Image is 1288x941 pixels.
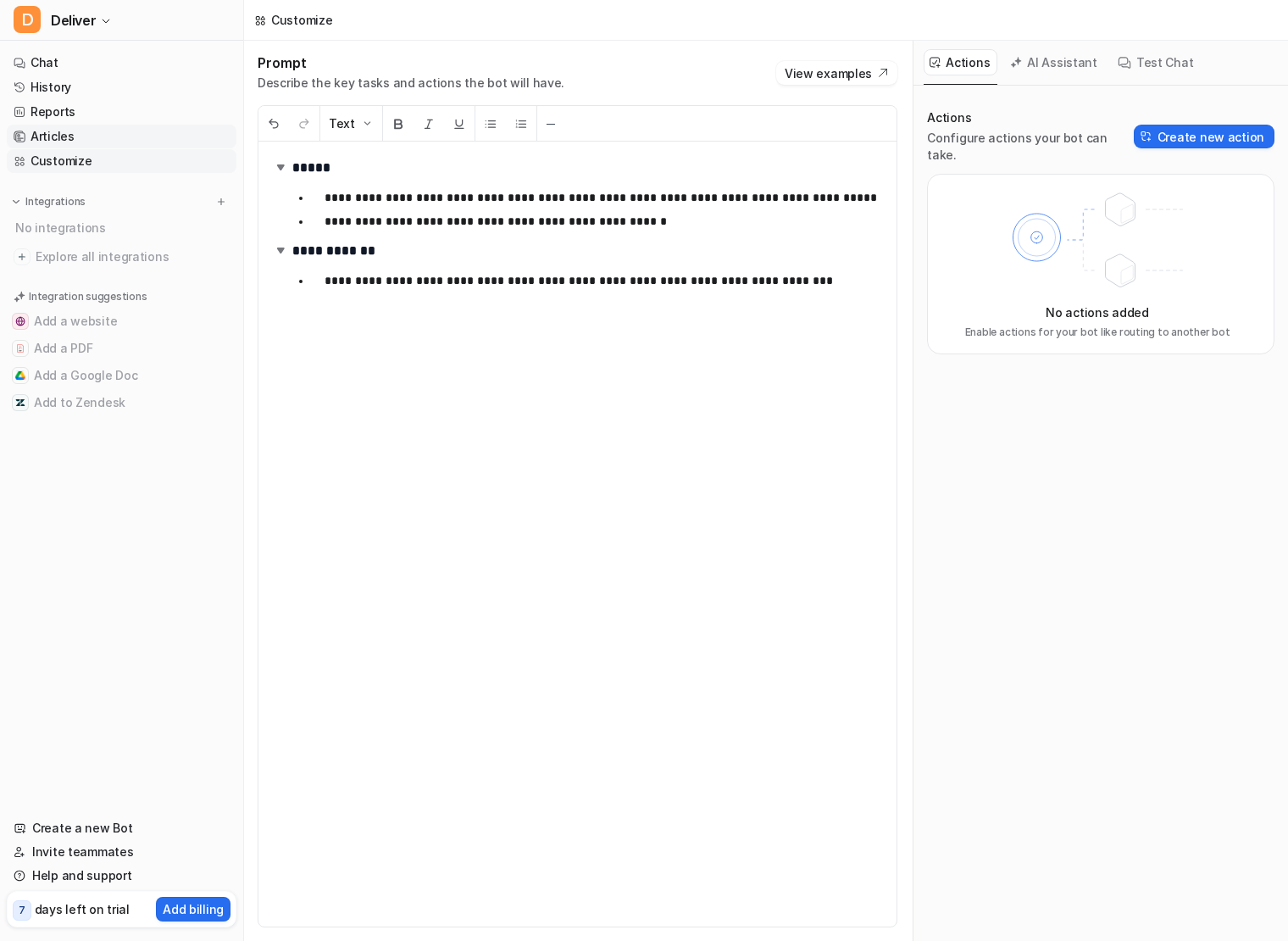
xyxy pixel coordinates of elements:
img: Dropdown Down Arrow [360,117,374,131]
button: Add a PDFAdd a PDF [7,335,236,362]
p: 7 [19,903,25,918]
img: Bold [391,117,405,131]
div: Customize [271,11,332,29]
a: Explore all integrations [7,245,236,269]
img: Unordered List [484,117,497,131]
button: Undo [258,106,289,141]
button: Add a websiteAdd a website [7,308,236,335]
a: Chat [7,51,236,75]
p: Integrations [25,195,86,209]
a: Help and support [7,864,236,888]
span: D [14,6,41,33]
button: Unordered List [475,106,506,141]
img: menu_add.svg [215,196,227,208]
p: No actions added [1046,303,1149,321]
img: Undo [267,117,280,131]
p: Configure actions your bot can take. [927,130,1134,164]
p: Enable actions for your bot like routing to another bot [965,325,1230,340]
span: Deliver [51,8,96,32]
p: Add billing [163,900,224,918]
img: Ordered List [514,117,528,131]
button: Underline [444,106,475,141]
img: Add a website [15,316,25,326]
a: Reports [7,100,236,124]
p: days left on trial [35,900,130,918]
button: Text [320,106,382,141]
img: expand-arrow.svg [272,242,289,259]
img: explore all integrations [14,248,31,265]
button: Create new action [1134,125,1274,148]
img: expand-arrow.svg [272,159,289,175]
button: Test Chat [1112,49,1201,75]
button: Add to ZendeskAdd to Zendesk [7,389,236,416]
button: Bold [383,106,414,141]
img: Add a PDF [15,343,25,354]
button: View examples [776,61,897,85]
button: Actions [924,49,997,75]
a: Customize [7,149,236,173]
a: Articles [7,125,236,148]
a: Invite teammates [7,840,236,864]
button: AI Assistant [1004,49,1105,75]
img: Redo [297,117,311,131]
div: No integrations [10,214,236,242]
h1: Prompt [258,54,564,71]
img: expand menu [10,196,22,208]
img: Italic [422,117,436,131]
a: History [7,75,236,99]
span: Explore all integrations [36,243,230,270]
button: Italic [414,106,444,141]
button: Redo [289,106,319,141]
button: Ordered List [506,106,536,141]
button: Add a Google DocAdd a Google Doc [7,362,236,389]
a: Create a new Bot [7,816,236,840]
p: Actions [927,109,1134,126]
img: Underline [452,117,466,131]
button: Integrations [7,193,91,210]
img: Add to Zendesk [15,398,25,408]
p: Describe the key tasks and actions the bot will have. [258,75,564,92]
button: ─ [537,106,564,141]
img: Create action [1141,131,1152,142]
p: Integration suggestions [29,289,147,304]
button: Add billing [156,897,230,922]
img: Add a Google Doc [15,370,25,381]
